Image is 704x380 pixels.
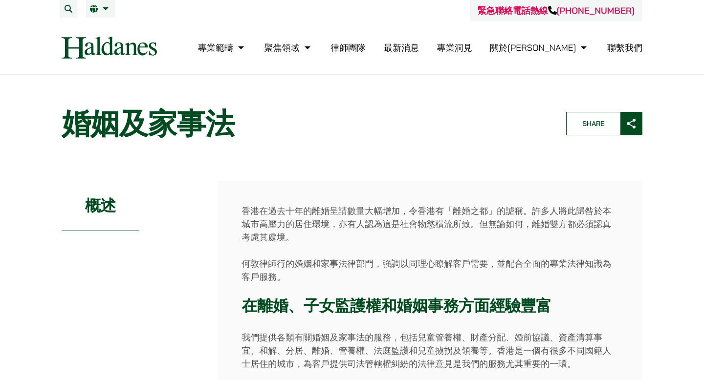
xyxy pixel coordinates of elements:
img: Logo of Haldanes [62,37,157,59]
a: 律師團隊 [330,42,366,53]
h3: 在離婚、子女監護權和婚姻事務方面經驗豐富 [242,296,619,315]
span: Share [567,112,620,135]
a: 關於何敦 [490,42,589,53]
a: 繁 [90,5,111,13]
h2: 概述 [62,181,139,231]
p: 香港在過去十年的離婚呈請數量大幅增加，令香港有「離婚之都」的謔稱。許多人將此歸咎於本城市高壓力的居住環境，亦有人認為這是社會物慾橫流所致。但無論如何，離婚雙方都必須認真考慮其處境。 [242,204,619,244]
a: 最新消息 [384,42,419,53]
a: 緊急聯絡電話熱線[PHONE_NUMBER] [478,5,635,16]
a: 專業洞見 [437,42,472,53]
a: 聚焦領域 [264,42,313,53]
a: 專業範疇 [198,42,246,53]
p: 我們提供各類有關婚姻及家事法的服務，包括兒童管養權、財產分配、婚前協議、資產清算事宜、和解、分居、離婚、管養權、法庭監護和兒童擄拐及領養等。香港是一個有很多不同國籍人士居住的城市，為客戶提供司法... [242,331,619,370]
h1: 婚姻及家事法 [62,106,550,141]
a: 聯繫我們 [607,42,642,53]
button: Share [566,112,642,135]
p: 何敦律師行的婚姻和家事法律部門，強調以同理心瞭解客戶需要，並配合全面的專業法律知識為客戶服務。 [242,257,619,283]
